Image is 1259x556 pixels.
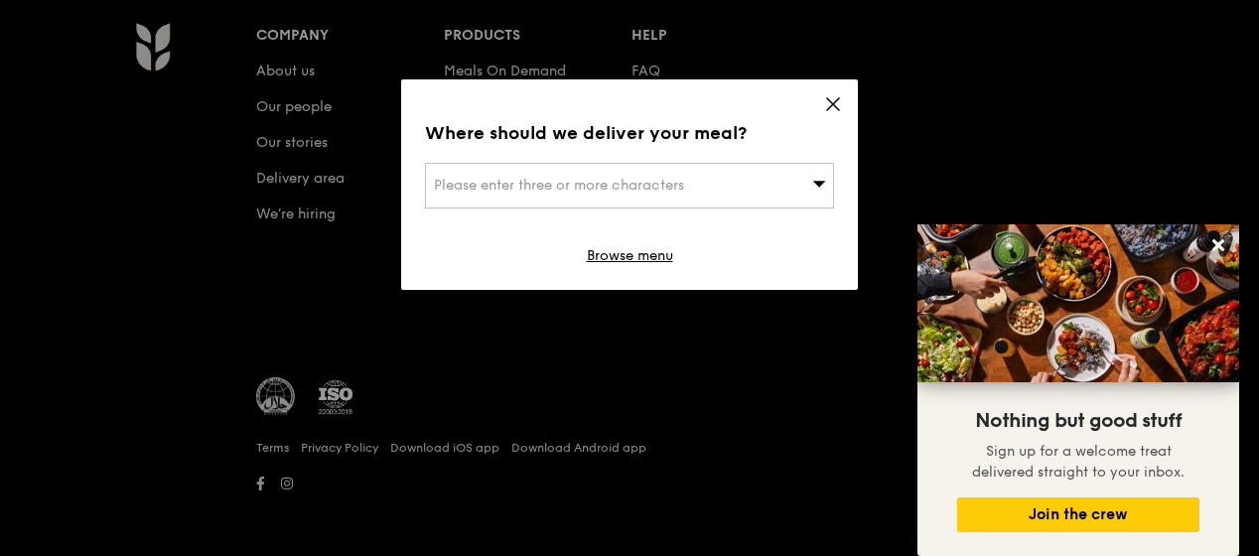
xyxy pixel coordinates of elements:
[972,443,1185,481] span: Sign up for a welcome treat delivered straight to your inbox.
[587,246,673,266] a: Browse menu
[1202,229,1234,261] button: Close
[917,224,1239,382] img: DSC07876-Edit02-Large.jpeg
[434,177,684,194] span: Please enter three or more characters
[975,409,1182,433] span: Nothing but good stuff
[425,119,834,147] div: Where should we deliver your meal?
[957,497,1199,532] button: Join the crew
